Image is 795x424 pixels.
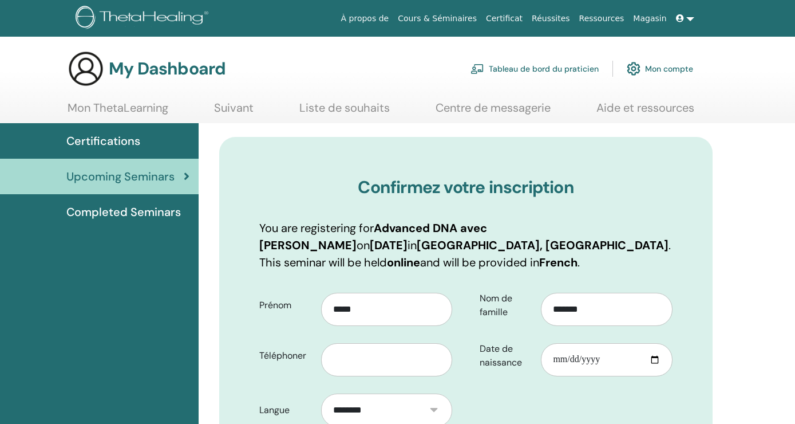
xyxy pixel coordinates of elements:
a: Réussites [527,8,574,29]
b: Advanced DNA avec [PERSON_NAME] [259,221,487,253]
p: You are registering for on in . This seminar will be held and will be provided in . [259,219,673,271]
b: French [539,255,578,270]
h3: My Dashboard [109,58,226,79]
a: Magasin [628,8,671,29]
a: Mon ThetaLearning [68,101,168,123]
a: Mon compte [627,56,693,81]
img: logo.png [76,6,212,32]
img: chalkboard-teacher.svg [470,64,484,74]
a: Centre de messagerie [436,101,551,123]
a: Cours & Séminaires [393,8,481,29]
a: Certificat [481,8,527,29]
h3: Confirmez votre inscription [259,177,673,198]
span: Upcoming Seminars [66,168,175,185]
span: Certifications [66,132,140,150]
a: Liste de souhaits [299,101,390,123]
img: generic-user-icon.jpg [68,50,104,87]
img: cog.svg [627,59,640,78]
b: online [387,255,420,270]
span: Completed Seminars [66,203,181,221]
b: [GEOGRAPHIC_DATA], [GEOGRAPHIC_DATA] [417,238,669,253]
label: Langue [251,399,321,421]
a: Ressources [575,8,629,29]
label: Prénom [251,295,321,316]
a: À propos de [337,8,394,29]
b: [DATE] [370,238,408,253]
a: Suivant [214,101,254,123]
label: Nom de famille [471,288,541,323]
label: Date de naissance [471,338,541,374]
label: Téléphoner [251,345,321,367]
a: Tableau de bord du praticien [470,56,599,81]
a: Aide et ressources [596,101,694,123]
